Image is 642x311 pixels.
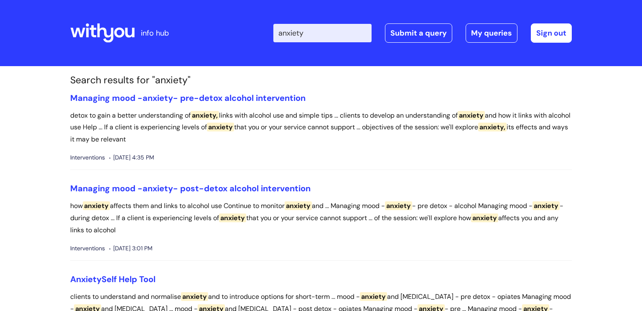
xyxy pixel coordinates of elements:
a: Sign out [531,23,572,43]
span: anxiety [143,183,173,194]
span: [DATE] 4:35 PM [109,152,154,163]
input: Search [273,24,372,42]
span: anxiety [458,111,485,120]
h1: Search results for "anxiety" [70,75,572,86]
div: | - [273,23,572,43]
span: anxiety [83,201,110,210]
span: Anxiety [70,274,102,285]
span: anxiety [471,213,498,222]
span: anxiety [207,123,234,131]
span: anxiety [181,292,208,301]
span: anxiety [532,201,560,210]
a: Managing mood -anxiety- post-detox alcohol intervention [70,183,311,194]
a: Managing mood -anxiety- pre-detox alcohol intervention [70,93,306,103]
a: Submit a query [385,23,452,43]
a: AnxietySelf Help Tool [70,274,155,285]
span: anxiety [143,93,173,103]
span: Interventions [70,152,105,163]
a: My queries [466,23,517,43]
span: anxiety [219,213,246,222]
span: Interventions [70,243,105,254]
span: [DATE] 3:01 PM [109,243,153,254]
p: how affects them and links to alcohol use Continue to monitor and ... Managing mood - - pre detox... [70,200,572,236]
span: anxiety, [191,111,219,120]
span: anxiety [385,201,412,210]
span: anxiety, [478,123,507,131]
span: anxiety [360,292,387,301]
p: info hub [141,26,169,40]
p: detox to gain a better understanding of links with alcohol use and simple tips ... clients to dev... [70,110,572,146]
span: anxiety [285,201,312,210]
